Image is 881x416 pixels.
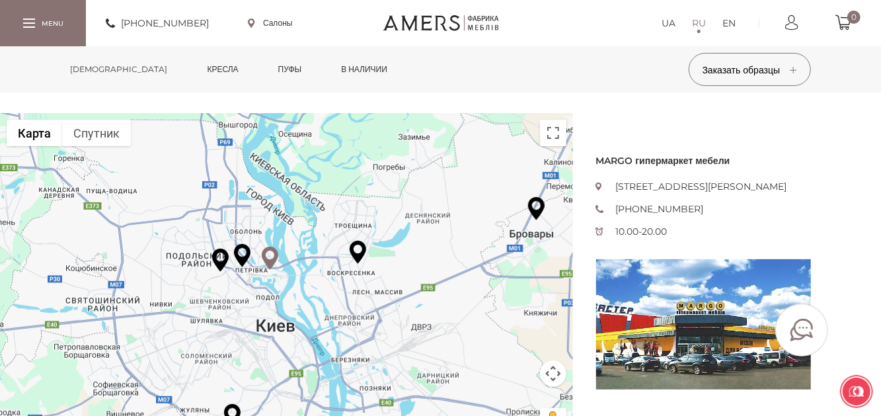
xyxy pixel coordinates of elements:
[198,46,249,93] a: Кресла
[722,15,736,31] a: EN
[616,226,668,237] span: 10.00-20.00
[7,120,62,146] button: Показать карту с названиями объектов
[703,64,797,76] span: Заказать образцы
[847,11,861,24] span: 0
[331,46,397,93] a: в наличии
[248,17,293,29] a: Салоны
[62,120,131,146] button: Показать спутниковую карту
[692,15,706,31] a: RU
[540,120,566,146] button: Включить полноэкранный режим
[596,153,811,169] h3: MARGO гипермаркет мебели
[616,203,704,215] a: [PHONE_NUMBER]
[106,15,209,31] a: [PHONE_NUMBER]
[662,15,675,31] a: UA
[616,181,787,192] a: [STREET_ADDRESS][PERSON_NAME]
[540,360,566,387] button: Управление камерой на карте
[61,46,178,93] a: [DEMOGRAPHIC_DATA]
[268,46,312,93] a: Пуфы
[689,53,811,86] button: Заказать образцы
